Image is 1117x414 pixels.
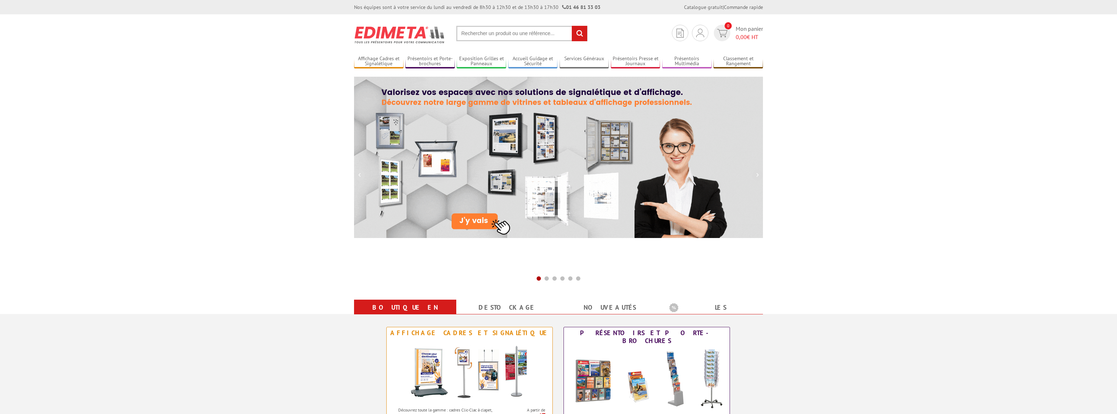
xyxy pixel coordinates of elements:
img: Affichage Cadres et Signalétique [403,339,536,403]
input: Rechercher un produit ou une référence... [456,26,588,41]
img: Présentoirs et Porte-brochures [568,347,726,411]
span: Mon panier [736,25,763,41]
a: devis rapide 0 Mon panier 0,00€ HT [712,25,763,41]
div: Présentoirs et Porte-brochures [566,329,728,345]
span: 0 [725,22,732,29]
input: rechercher [572,26,587,41]
a: Accueil Guidage et Sécurité [508,56,558,67]
a: Exposition Grilles et Panneaux [457,56,506,67]
strong: 01 46 81 33 03 [562,4,600,10]
div: Nos équipes sont à votre service du lundi au vendredi de 8h30 à 12h30 et de 13h30 à 17h30 [354,4,600,11]
a: Présentoirs Presse et Journaux [611,56,660,67]
a: Services Généraux [560,56,609,67]
a: Présentoirs et Porte-brochures [405,56,455,67]
div: | [684,4,763,11]
div: Affichage Cadres et Signalétique [388,329,551,337]
a: Classement et Rangement [713,56,763,67]
a: Destockage [465,301,550,314]
a: Boutique en ligne [363,301,448,327]
img: devis rapide [696,29,704,37]
img: devis rapide [717,29,727,37]
span: 0,00 [736,33,747,41]
a: Les promotions [669,301,754,327]
b: Les promotions [669,301,759,315]
a: Présentoirs Multimédia [662,56,712,67]
a: Catalogue gratuit [684,4,723,10]
a: Affichage Cadres et Signalétique [354,56,404,67]
span: A partir de [503,407,545,413]
span: € HT [736,33,763,41]
a: nouveautés [567,301,652,314]
img: devis rapide [677,29,684,38]
a: Commande rapide [724,4,763,10]
img: Présentoir, panneau, stand - Edimeta - PLV, affichage, mobilier bureau, entreprise [354,22,446,48]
